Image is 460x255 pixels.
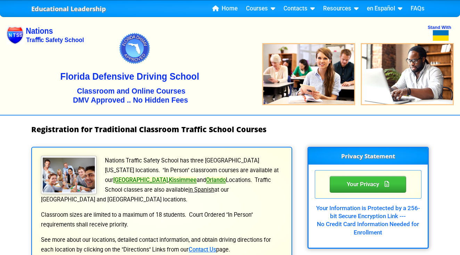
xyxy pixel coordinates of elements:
a: Courses [243,3,278,14]
a: Your Privacy [330,180,406,188]
a: Kissimmee [169,177,197,183]
a: Resources [320,3,361,14]
img: Nations Traffic School - Your DMV Approved Florida Traffic School [6,13,454,115]
u: in Spanish [188,186,214,193]
p: Nations Traffic Safety School has three [GEOGRAPHIC_DATA][US_STATE] locations. "In Person" classr... [40,156,283,205]
p: See more about our locations, detailed contact information, and obtain driving directions for eac... [40,235,283,255]
h3: Privacy Statement [309,148,428,165]
h1: Registration for Traditional Classroom Traffic School Courses [31,125,429,134]
a: Contacts [281,3,318,14]
a: [GEOGRAPHIC_DATA] [113,177,168,183]
p: Classroom sizes are limited to a maximum of 18 students. Court Ordered "In Person" requirements s... [40,210,283,230]
div: Privacy Statement [330,176,406,193]
div: Your Information is Protected by a 256-bit Secure Encryption Link --- No Credit Card Information ... [315,199,421,237]
a: en Español [364,3,405,14]
a: Educational Leadership [31,3,106,15]
a: FAQs [408,3,427,14]
a: Contact Us [189,246,216,253]
img: Traffic School Students [41,156,97,194]
a: Orlando [206,177,226,183]
a: Home [210,3,240,14]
